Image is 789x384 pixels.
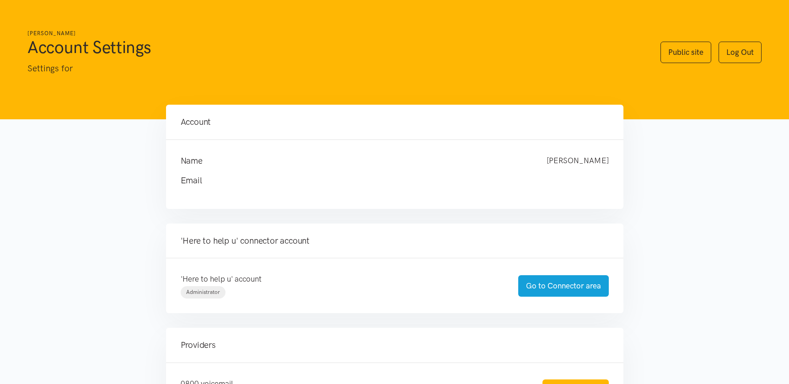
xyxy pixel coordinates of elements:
[181,273,500,285] p: 'Here to help u' account
[181,116,609,128] h4: Account
[537,155,618,167] div: [PERSON_NAME]
[27,29,642,38] h6: [PERSON_NAME]
[660,42,711,63] a: Public site
[518,275,609,297] a: Go to Connector area
[181,339,609,352] h4: Providers
[719,42,762,63] a: Log Out
[181,174,590,187] h4: Email
[27,62,642,75] p: Settings for
[181,155,528,167] h4: Name
[186,289,220,295] span: Administrator
[27,36,642,58] h1: Account Settings
[181,235,609,247] h4: 'Here to help u' connector account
